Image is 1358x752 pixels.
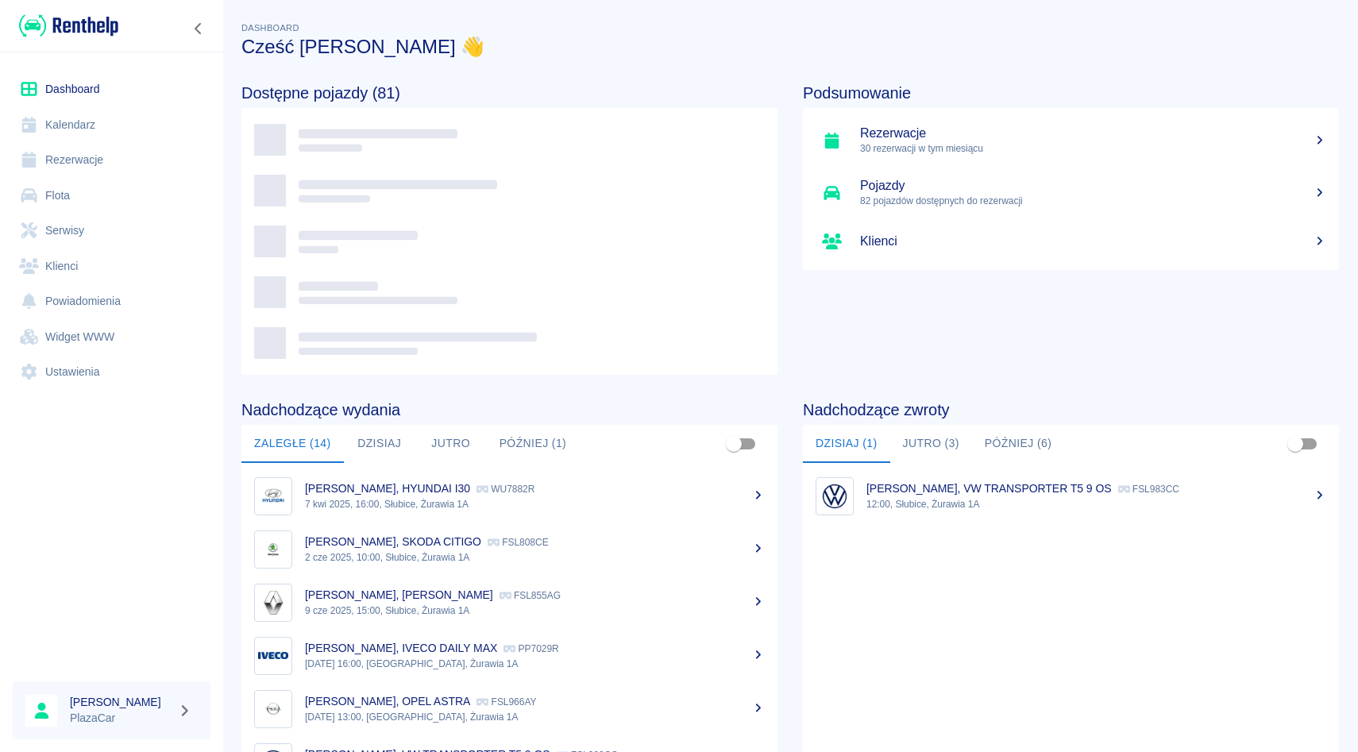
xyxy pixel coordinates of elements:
h4: Nadchodzące wydania [241,400,777,419]
span: Dashboard [241,23,299,33]
a: Image[PERSON_NAME], SKODA CITIGO FSL808CE2 cze 2025, 10:00, Słubice, Żurawia 1A [241,523,777,576]
p: FSL855AG [500,590,561,601]
button: Później (6) [972,425,1065,463]
p: [PERSON_NAME], HYUNDAI I30 [305,482,470,495]
a: Kalendarz [13,107,210,143]
h4: Dostępne pojazdy (81) [241,83,777,102]
img: Image [258,588,288,618]
a: Flota [13,178,210,214]
a: Image[PERSON_NAME], IVECO DAILY MAX PP7029R[DATE] 16:00, [GEOGRAPHIC_DATA], Żurawia 1A [241,629,777,682]
button: Później (1) [487,425,580,463]
p: 7 kwi 2025, 16:00, Słubice, Żurawia 1A [305,497,765,511]
h4: Podsumowanie [803,83,1339,102]
a: Ustawienia [13,354,210,390]
img: Image [820,481,850,511]
h3: Cześć [PERSON_NAME] 👋 [241,36,1339,58]
a: Powiadomienia [13,283,210,319]
a: Serwisy [13,213,210,249]
button: Dzisiaj [344,425,415,463]
img: Image [258,534,288,565]
a: Image[PERSON_NAME], [PERSON_NAME] FSL855AG9 cze 2025, 15:00, Słubice, Żurawia 1A [241,576,777,629]
p: 2 cze 2025, 10:00, Słubice, Żurawia 1A [305,550,765,565]
p: [PERSON_NAME], OPEL ASTRA [305,695,470,708]
img: Renthelp logo [19,13,118,39]
p: 12:00, Słubice, Żurawia 1A [866,497,1326,511]
h5: Pojazdy [860,178,1326,194]
a: Image[PERSON_NAME], VW TRANSPORTER T5 9 OS FSL983CC12:00, Słubice, Żurawia 1A [803,469,1339,523]
img: Image [258,694,288,724]
h5: Klienci [860,233,1326,249]
p: [PERSON_NAME], SKODA CITIGO [305,535,481,548]
a: Pojazdy82 pojazdów dostępnych do rezerwacji [803,167,1339,219]
p: 82 pojazdów dostępnych do rezerwacji [860,194,1326,208]
p: WU7882R [476,484,534,495]
a: Image[PERSON_NAME], HYUNDAI I30 WU7882R7 kwi 2025, 16:00, Słubice, Żurawia 1A [241,469,777,523]
a: Rezerwacje [13,142,210,178]
a: Dashboard [13,71,210,107]
p: [PERSON_NAME], [PERSON_NAME] [305,588,493,601]
a: Klienci [803,219,1339,264]
p: PlazaCar [70,710,172,727]
a: Image[PERSON_NAME], OPEL ASTRA FSL966AY[DATE] 13:00, [GEOGRAPHIC_DATA], Żurawia 1A [241,682,777,735]
button: Zaległe (14) [241,425,344,463]
a: Widget WWW [13,319,210,355]
h6: [PERSON_NAME] [70,694,172,710]
p: [DATE] 13:00, [GEOGRAPHIC_DATA], Żurawia 1A [305,710,765,724]
p: 9 cze 2025, 15:00, Słubice, Żurawia 1A [305,604,765,618]
button: Jutro [415,425,487,463]
a: Rezerwacje30 rezerwacji w tym miesiącu [803,114,1339,167]
img: Image [258,641,288,671]
p: [PERSON_NAME], IVECO DAILY MAX [305,642,497,654]
p: [DATE] 16:00, [GEOGRAPHIC_DATA], Żurawia 1A [305,657,765,671]
p: FSL966AY [476,696,536,708]
button: Zwiń nawigację [187,18,210,39]
p: 30 rezerwacji w tym miesiącu [860,141,1326,156]
span: Pokaż przypisane tylko do mnie [1280,429,1310,459]
p: PP7029R [503,643,558,654]
a: Klienci [13,249,210,284]
button: Dzisiaj (1) [803,425,890,463]
p: FSL983CC [1118,484,1179,495]
img: Image [258,481,288,511]
span: Pokaż przypisane tylko do mnie [719,429,749,459]
p: FSL808CE [488,537,549,548]
h4: Nadchodzące zwroty [803,400,1339,419]
button: Jutro (3) [890,425,972,463]
a: Renthelp logo [13,13,118,39]
p: [PERSON_NAME], VW TRANSPORTER T5 9 OS [866,482,1112,495]
h5: Rezerwacje [860,125,1326,141]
